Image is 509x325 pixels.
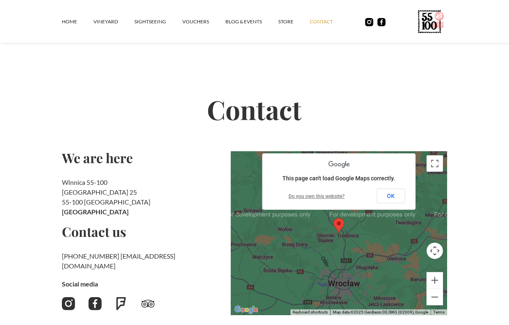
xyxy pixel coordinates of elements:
font: [GEOGRAPHIC_DATA] 25 [62,188,137,196]
font: SIGHTSEEING [134,18,166,25]
font: Contact us [62,223,126,240]
font: Blog & Events [225,18,262,25]
button: Zoom out [427,289,443,305]
font: contact [310,18,333,25]
a: Do you own this website? [289,193,345,199]
img: Google [233,305,260,315]
font: Home [62,18,77,25]
button: OK [377,189,405,203]
font: OK [387,193,395,199]
a: Open this area in Google Maps (opens a new window) [233,305,260,315]
font: This page can't load Google Maps correctly. [283,175,395,182]
div: Map pin [330,215,348,236]
a: STORE [278,9,310,34]
font: Social media [62,280,98,288]
a: Terms [433,310,445,314]
font: Winnica 55-100 [62,178,107,186]
a: SIGHTSEEING [134,9,182,34]
button: Toggle fullscreen view [427,155,443,172]
font: Contact [207,92,302,127]
a: vineyard [93,9,134,34]
button: Map camera controls [427,243,443,259]
button: Zoom in [427,272,443,289]
a: vouchers [182,9,225,34]
a: [PHONE_NUMBER] [62,252,119,260]
font: vineyard [93,18,118,25]
button: Keyboard shortcuts [293,309,328,315]
font: We are here [62,149,133,166]
font: STORE [278,18,293,25]
a: contact [310,9,349,34]
font: vouchers [182,18,209,25]
font: Map data ©2025 GeoBasis-DE/BKG (©2009), Google [333,310,428,314]
a: Home [62,9,93,34]
font: [GEOGRAPHIC_DATA] [62,208,129,216]
font: 55-100 [GEOGRAPHIC_DATA] [62,198,150,206]
a: Blog & Events [225,9,278,34]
